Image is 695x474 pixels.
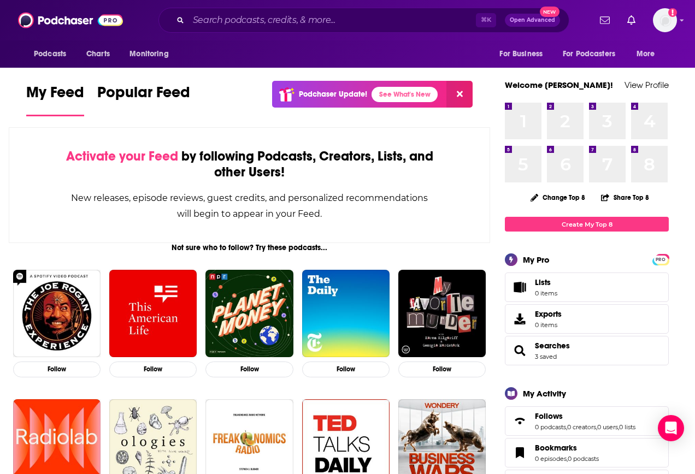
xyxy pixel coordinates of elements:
div: Search podcasts, credits, & more... [158,8,569,33]
span: 0 items [535,321,562,329]
span: Lists [535,277,557,287]
a: Charts [79,44,116,64]
a: 0 lists [619,423,635,431]
span: My Feed [26,83,84,108]
span: , [566,423,567,431]
img: Planet Money [205,270,293,357]
span: Lists [509,280,531,295]
img: This American Life [109,270,197,357]
button: Change Top 8 [524,191,592,204]
span: Open Advanced [510,17,555,23]
button: Follow [205,362,293,377]
button: open menu [122,44,182,64]
span: Follows [505,406,669,436]
span: More [637,46,655,62]
a: View Profile [625,80,669,90]
img: My Favorite Murder with Karen Kilgariff and Georgia Hardstark [398,270,486,357]
button: Follow [302,362,390,377]
div: by following Podcasts, Creators, Lists, and other Users! [64,149,435,180]
a: PRO [654,255,667,263]
span: Follows [535,411,563,421]
button: Follow [398,362,486,377]
span: Exports [535,309,562,319]
a: Welcome [PERSON_NAME]! [505,80,613,90]
span: Bookmarks [535,443,577,453]
span: Activate your Feed [66,148,178,164]
span: ⌘ K [476,13,496,27]
svg: Add a profile image [668,8,677,17]
a: Follows [509,413,531,429]
button: Follow [109,362,197,377]
img: The Daily [302,270,390,357]
a: 0 users [597,423,618,431]
span: , [567,455,568,463]
span: PRO [654,256,667,264]
img: The Joe Rogan Experience [13,270,101,357]
button: Share Top 8 [600,187,650,208]
a: Create My Top 8 [505,217,669,232]
a: Show notifications dropdown [596,11,614,29]
a: Popular Feed [97,83,190,116]
span: Popular Feed [97,83,190,108]
div: Not sure who to follow? Try these podcasts... [9,243,490,252]
span: , [618,423,619,431]
button: Show profile menu [653,8,677,32]
a: 0 episodes [535,455,567,463]
a: 0 creators [567,423,596,431]
span: Monitoring [129,46,168,62]
button: open menu [492,44,556,64]
img: Podchaser - Follow, Share and Rate Podcasts [18,10,123,31]
a: Lists [505,272,669,302]
a: See What's New [372,87,438,102]
div: My Pro [523,254,550,265]
a: Show notifications dropdown [623,11,640,29]
a: My Feed [26,83,84,116]
a: Follows [535,411,635,421]
span: For Podcasters [563,46,615,62]
span: , [596,423,597,431]
span: 0 items [535,289,557,297]
button: open menu [629,44,669,64]
a: Exports [505,304,669,334]
span: For Business [499,46,543,62]
a: Bookmarks [509,445,531,460]
span: Exports [509,311,531,327]
p: Podchaser Update! [299,90,367,99]
span: Lists [535,277,551,287]
a: 0 podcasts [568,455,599,463]
a: Searches [535,341,570,351]
span: Searches [505,336,669,365]
button: Follow [13,362,101,377]
button: open menu [26,44,80,64]
div: My Activity [523,388,566,399]
a: 3 saved [535,353,557,360]
input: Search podcasts, credits, & more... [189,11,476,29]
a: Bookmarks [535,443,599,453]
img: User Profile [653,8,677,32]
span: Podcasts [34,46,66,62]
button: open menu [556,44,631,64]
span: Bookmarks [505,438,669,467]
a: 0 podcasts [535,423,566,431]
a: Searches [509,343,531,358]
button: Open AdvancedNew [505,14,560,27]
span: New [540,7,559,17]
div: New releases, episode reviews, guest credits, and personalized recommendations will begin to appe... [64,190,435,222]
span: Charts [86,46,110,62]
div: Open Intercom Messenger [658,415,684,441]
span: Logged in as ebolden [653,8,677,32]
